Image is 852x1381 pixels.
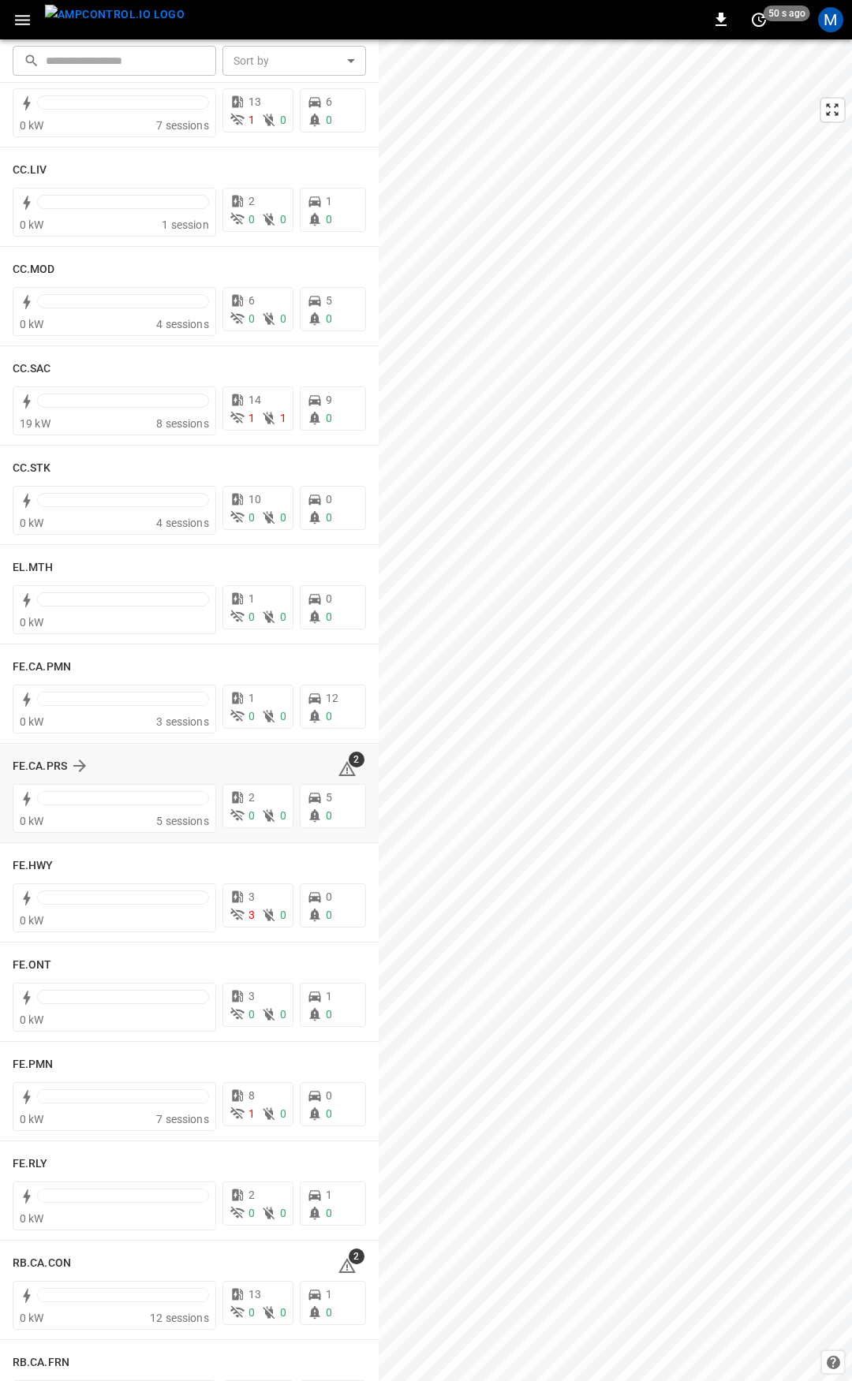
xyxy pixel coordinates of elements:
[156,119,209,132] span: 7 sessions
[326,1306,332,1319] span: 0
[248,114,255,126] span: 1
[13,857,54,875] h6: FE.HWY
[20,417,50,430] span: 19 kW
[45,5,185,24] img: ampcontrol.io logo
[248,213,255,226] span: 0
[280,809,286,822] span: 0
[13,162,47,179] h6: CC.LIV
[13,758,67,775] h6: FE.CA.PRS
[248,412,255,424] span: 1
[326,592,332,605] span: 0
[156,1113,209,1125] span: 7 sessions
[326,990,332,1002] span: 1
[326,710,332,722] span: 0
[326,95,332,108] span: 6
[248,1288,261,1301] span: 13
[248,592,255,605] span: 1
[20,318,44,330] span: 0 kW
[248,95,261,108] span: 13
[326,909,332,921] span: 0
[20,1013,44,1026] span: 0 kW
[326,610,332,623] span: 0
[20,1113,44,1125] span: 0 kW
[280,1306,286,1319] span: 0
[280,1008,286,1021] span: 0
[248,990,255,1002] span: 3
[20,616,44,629] span: 0 kW
[13,1056,54,1073] h6: FE.PMN
[248,1306,255,1319] span: 0
[20,119,44,132] span: 0 kW
[248,1189,255,1201] span: 2
[326,1207,332,1219] span: 0
[248,312,255,325] span: 0
[326,114,332,126] span: 0
[326,1107,332,1120] span: 0
[326,1189,332,1201] span: 1
[162,218,208,231] span: 1 session
[326,511,332,524] span: 0
[349,752,364,767] span: 2
[248,710,255,722] span: 0
[248,909,255,921] span: 3
[13,659,71,676] h6: FE.CA.PMN
[818,7,843,32] div: profile-icon
[280,610,286,623] span: 0
[280,114,286,126] span: 0
[13,957,52,974] h6: FE.ONT
[280,710,286,722] span: 0
[248,1089,255,1102] span: 8
[248,511,255,524] span: 0
[248,890,255,903] span: 3
[248,394,261,406] span: 14
[248,1207,255,1219] span: 0
[13,559,54,577] h6: EL.MTH
[248,692,255,704] span: 1
[248,809,255,822] span: 0
[280,312,286,325] span: 0
[746,7,772,32] button: set refresh interval
[20,218,44,231] span: 0 kW
[326,809,332,822] span: 0
[349,1248,364,1264] span: 2
[280,1107,286,1120] span: 0
[13,360,51,378] h6: CC.SAC
[280,909,286,921] span: 0
[13,1354,69,1372] h6: RB.CA.FRN
[20,914,44,927] span: 0 kW
[248,1107,255,1120] span: 1
[379,39,852,1381] canvas: Map
[150,1312,209,1324] span: 12 sessions
[156,517,209,529] span: 4 sessions
[20,1212,44,1225] span: 0 kW
[156,715,209,728] span: 3 sessions
[326,791,332,804] span: 5
[326,1008,332,1021] span: 0
[248,791,255,804] span: 2
[156,815,209,827] span: 5 sessions
[280,511,286,524] span: 0
[248,195,255,207] span: 2
[13,460,51,477] h6: CC.STK
[248,294,255,307] span: 6
[13,1255,71,1272] h6: RB.CA.CON
[326,1288,332,1301] span: 1
[326,394,332,406] span: 9
[326,195,332,207] span: 1
[156,318,209,330] span: 4 sessions
[20,715,44,728] span: 0 kW
[326,890,332,903] span: 0
[156,417,209,430] span: 8 sessions
[326,213,332,226] span: 0
[248,493,261,506] span: 10
[326,1089,332,1102] span: 0
[13,261,55,278] h6: CC.MOD
[13,1155,48,1173] h6: FE.RLY
[248,1008,255,1021] span: 0
[280,213,286,226] span: 0
[764,6,810,21] span: 50 s ago
[20,815,44,827] span: 0 kW
[20,1312,44,1324] span: 0 kW
[248,610,255,623] span: 0
[326,312,332,325] span: 0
